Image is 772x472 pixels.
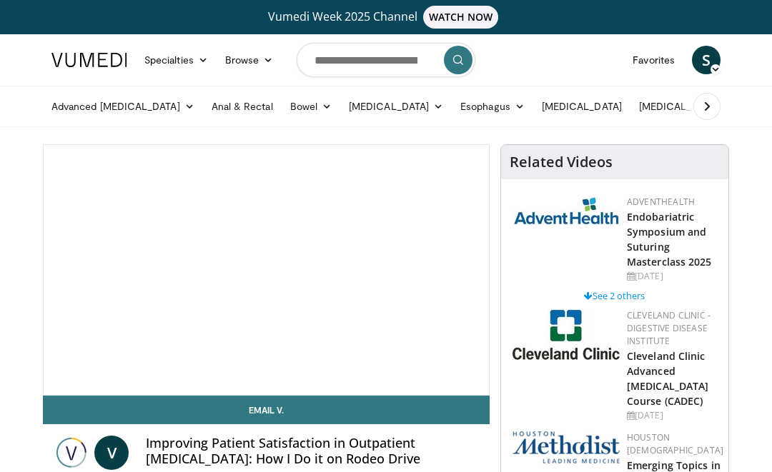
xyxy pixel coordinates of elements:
input: Search topics, interventions [297,43,475,77]
video-js: Video Player [44,145,489,395]
a: AdventHealth [627,196,695,208]
a: Cleveland Clinic Advanced [MEDICAL_DATA] Course (CADEC) [627,349,708,408]
a: Cleveland Clinic - Digestive Disease Institute [627,309,711,347]
img: 26c3db21-1732-4825-9e63-fd6a0021a399.jpg.150x105_q85_autocrop_double_scale_upscale_version-0.2.jpg [513,309,620,360]
a: [MEDICAL_DATA] [630,92,742,121]
a: Anal & Rectal [203,92,282,121]
a: Favorites [624,46,683,74]
a: Bowel [282,92,340,121]
img: 5e4488cc-e109-4a4e-9fd9-73bb9237ee91.png.150x105_q85_autocrop_double_scale_upscale_version-0.2.png [513,431,620,463]
a: Endobariatric Symposium and Suturing Masterclass 2025 [627,210,712,268]
h4: Related Videos [510,154,613,171]
a: [MEDICAL_DATA] [533,92,630,121]
img: Vumedi Week 2025 [54,436,89,470]
a: Specialties [136,46,217,74]
span: WATCH NOW [423,6,499,29]
a: Esophagus [452,92,533,121]
a: Email V. [43,396,490,424]
a: V [94,436,129,470]
img: VuMedi Logo [51,53,127,67]
a: Vumedi Week 2025 ChannelWATCH NOW [43,6,729,29]
div: [DATE] [627,270,717,283]
a: Advanced [MEDICAL_DATA] [43,92,203,121]
a: [MEDICAL_DATA] [340,92,452,121]
img: 5c3c682d-da39-4b33-93a5-b3fb6ba9580b.jpg.150x105_q85_autocrop_double_scale_upscale_version-0.2.jpg [513,196,620,225]
a: Browse [217,46,282,74]
h4: Improving Patient Satisfaction in Outpatient [MEDICAL_DATA]: How I Do it on Rodeo Drive [146,436,478,466]
a: S [692,46,721,74]
div: [DATE] [627,409,717,422]
a: Houston [DEMOGRAPHIC_DATA] [627,431,723,456]
a: See 2 others [584,289,645,302]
